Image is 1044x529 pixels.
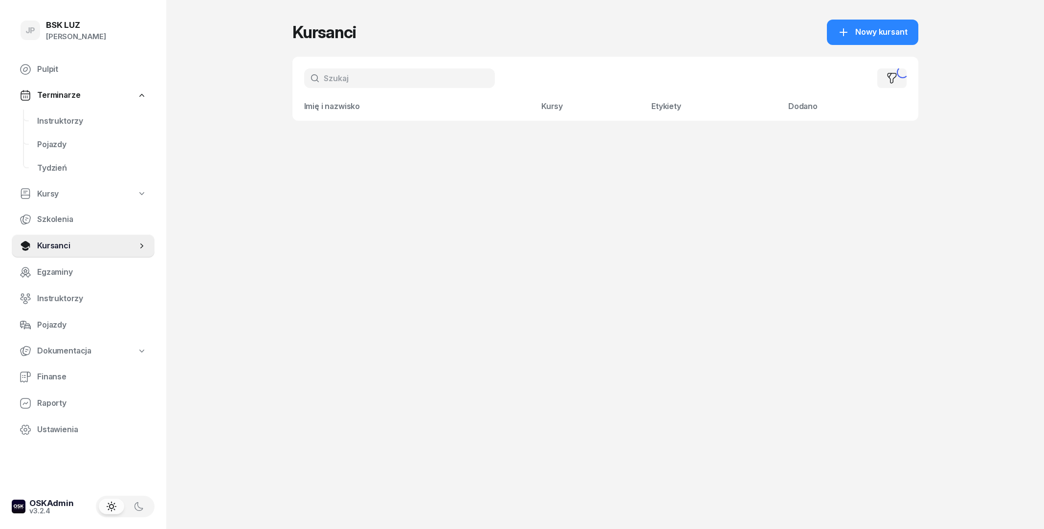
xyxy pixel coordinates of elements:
[37,63,147,76] span: Pulpit
[12,208,155,231] a: Szkolenia
[12,261,155,284] a: Egzaminy
[292,100,535,121] th: Imię i nazwisko
[12,418,155,441] a: Ustawienia
[12,365,155,389] a: Finanse
[37,240,137,252] span: Kursanci
[46,30,106,43] div: [PERSON_NAME]
[29,133,155,156] a: Pojazdy
[12,84,155,107] a: Terminarze
[12,287,155,310] a: Instruktorzy
[37,371,147,383] span: Finanse
[304,68,495,88] input: Szukaj
[29,507,74,514] div: v3.2.4
[782,100,918,121] th: Dodano
[37,213,147,226] span: Szkolenia
[37,138,147,151] span: Pojazdy
[292,23,356,41] h1: Kursanci
[827,20,918,45] a: Nowy kursant
[535,100,645,121] th: Kursy
[855,26,907,39] span: Nowy kursant
[29,499,74,507] div: OSKAdmin
[12,183,155,205] a: Kursy
[37,345,91,357] span: Dokumentacja
[37,266,147,279] span: Egzaminy
[12,340,155,362] a: Dokumentacja
[37,188,59,200] span: Kursy
[25,26,36,35] span: JP
[12,500,25,513] img: logo-xs-dark@2x.png
[37,319,147,331] span: Pojazdy
[37,292,147,305] span: Instruktorzy
[12,392,155,415] a: Raporty
[37,423,147,436] span: Ustawienia
[29,156,155,180] a: Tydzień
[12,58,155,81] a: Pulpit
[37,89,80,102] span: Terminarze
[46,21,106,29] div: BSK LUZ
[37,162,147,175] span: Tydzień
[37,397,147,410] span: Raporty
[37,115,147,128] span: Instruktorzy
[29,110,155,133] a: Instruktorzy
[12,313,155,337] a: Pojazdy
[645,100,782,121] th: Etykiety
[12,234,155,258] a: Kursanci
